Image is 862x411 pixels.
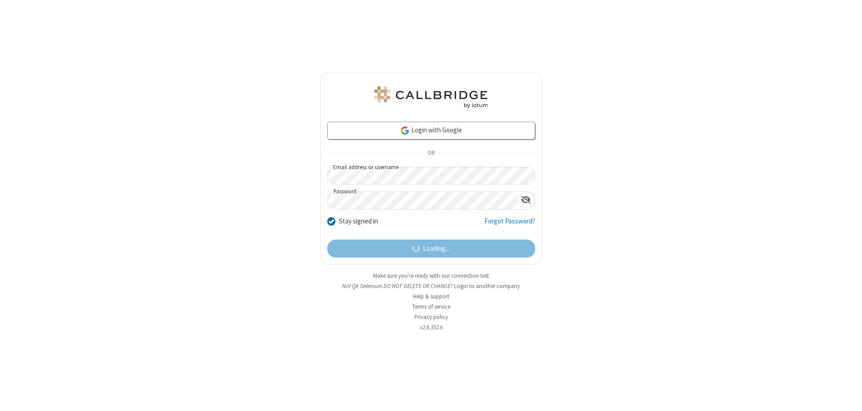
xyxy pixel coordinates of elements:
span: Loading... [423,244,449,254]
input: Email address or username [327,167,535,184]
div: Show password [517,192,535,208]
img: QA Selenium DO NOT DELETE OR CHANGE [373,87,489,108]
button: Login to another company [454,282,520,290]
li: Not QA Selenium DO NOT DELETE OR CHANGE? [320,282,542,290]
iframe: Chat [840,388,855,405]
label: Stay signed in [339,216,378,227]
span: OR [424,147,438,160]
a: Forgot Password? [484,216,535,233]
a: Privacy policy [414,313,448,321]
a: Make sure you're ready with our connection test [373,272,489,280]
a: Login with Google [327,122,535,140]
a: Terms of service [412,303,450,310]
img: google-icon.png [400,126,410,136]
input: Password [328,192,517,209]
li: v2.6.352.6 [320,323,542,332]
button: Loading... [327,240,535,258]
a: Help & support [413,293,449,300]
